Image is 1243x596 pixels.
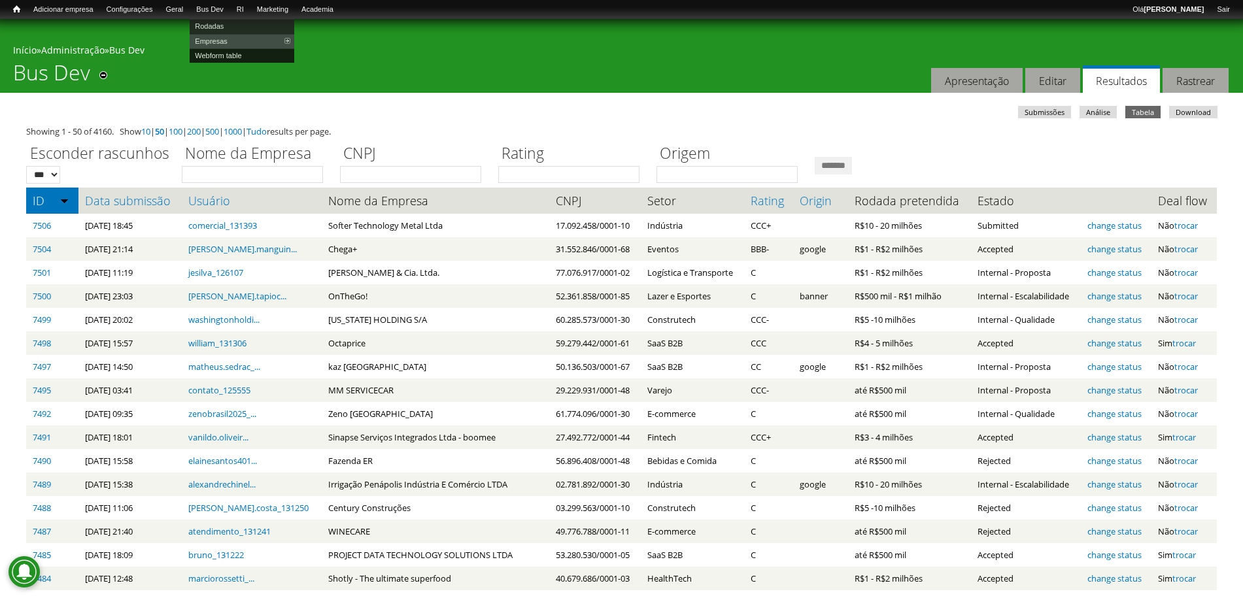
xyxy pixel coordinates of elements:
[848,284,972,308] td: R$500 mil - R$1 milhão
[1151,543,1217,567] td: Sim
[78,472,182,496] td: [DATE] 15:38
[188,290,286,302] a: [PERSON_NAME].tapioc...
[744,425,792,449] td: CCC+
[641,308,744,331] td: Construtech
[971,496,1081,520] td: Rejected
[141,125,150,137] a: 10
[205,125,219,137] a: 500
[793,355,848,378] td: google
[549,355,641,378] td: 50.136.503/0001-67
[971,520,1081,543] td: Rejected
[78,567,182,590] td: [DATE] 12:48
[322,237,549,261] td: Chega+
[1144,5,1204,13] strong: [PERSON_NAME]
[549,567,641,590] td: 40.679.686/0001-03
[549,449,641,472] td: 56.896.408/0001-48
[800,194,842,207] a: Origin
[1174,314,1198,325] a: trocar
[549,308,641,331] td: 60.285.573/0001-30
[549,472,641,496] td: 02.781.892/0001-30
[33,431,51,443] a: 7491
[641,188,744,214] th: Setor
[931,68,1023,93] a: Apresentação
[78,449,182,472] td: [DATE] 15:58
[1169,106,1217,118] a: Download
[322,543,549,567] td: PROJECT DATA TECHNOLOGY SOLUTIONS LTDA
[1163,68,1229,93] a: Rastrear
[33,314,51,325] a: 7499
[641,402,744,425] td: E-commerce
[182,142,332,166] label: Nome da Empresa
[1087,478,1142,490] a: change status
[188,194,315,207] a: Usuário
[1087,455,1142,467] a: change status
[7,3,27,16] a: Início
[1174,478,1198,490] a: trocar
[1174,408,1198,420] a: trocar
[33,290,51,302] a: 7500
[549,284,641,308] td: 52.361.858/0001-85
[188,502,309,514] a: [PERSON_NAME].costa_131250
[27,3,100,16] a: Adicionar empresa
[1083,65,1160,93] a: Resultados
[250,3,295,16] a: Marketing
[1151,214,1217,237] td: Não
[549,543,641,567] td: 53.280.530/0001-05
[1151,261,1217,284] td: Não
[13,5,20,14] span: Início
[971,237,1081,261] td: Accepted
[744,308,792,331] td: CCC-
[1126,3,1210,16] a: Olá[PERSON_NAME]
[1151,378,1217,402] td: Não
[641,237,744,261] td: Eventos
[1087,267,1142,278] a: change status
[190,3,230,16] a: Bus Dev
[641,425,744,449] td: Fintech
[78,237,182,261] td: [DATE] 21:14
[971,261,1081,284] td: Internal - Proposta
[155,125,164,137] a: 50
[78,496,182,520] td: [DATE] 11:06
[971,188,1081,214] th: Estado
[848,425,972,449] td: R$3 - 4 milhões
[549,237,641,261] td: 31.552.846/0001-68
[159,3,190,16] a: Geral
[971,567,1081,590] td: Accepted
[549,425,641,449] td: 27.492.772/0001-44
[744,449,792,472] td: C
[1087,408,1142,420] a: change status
[26,142,173,166] label: Esconder rascunhos
[1210,3,1236,16] a: Sair
[322,496,549,520] td: Century Construções
[78,331,182,355] td: [DATE] 15:57
[187,125,201,137] a: 200
[641,520,744,543] td: E-commerce
[1174,243,1198,255] a: trocar
[33,478,51,490] a: 7489
[1174,455,1198,467] a: trocar
[641,543,744,567] td: SaaS B2B
[1087,431,1142,443] a: change status
[848,188,972,214] th: Rodada pretendida
[744,214,792,237] td: CCC+
[1151,520,1217,543] td: Não
[848,520,972,543] td: até R$500 mil
[641,261,744,284] td: Logística e Transporte
[1087,572,1142,584] a: change status
[1174,290,1198,302] a: trocar
[1151,308,1217,331] td: Não
[848,496,972,520] td: R$5 -10 milhões
[1080,106,1117,118] a: Análise
[1087,314,1142,325] a: change status
[549,188,641,214] th: CNPJ
[549,378,641,402] td: 29.229.931/0001-48
[78,308,182,331] td: [DATE] 20:02
[641,567,744,590] td: HealthTech
[793,472,848,496] td: google
[188,549,244,561] a: bruno_131222
[322,331,549,355] td: Octaprice
[1087,243,1142,255] a: change status
[33,220,51,231] a: 7506
[971,472,1081,496] td: Internal - Escalabilidade
[1151,402,1217,425] td: Não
